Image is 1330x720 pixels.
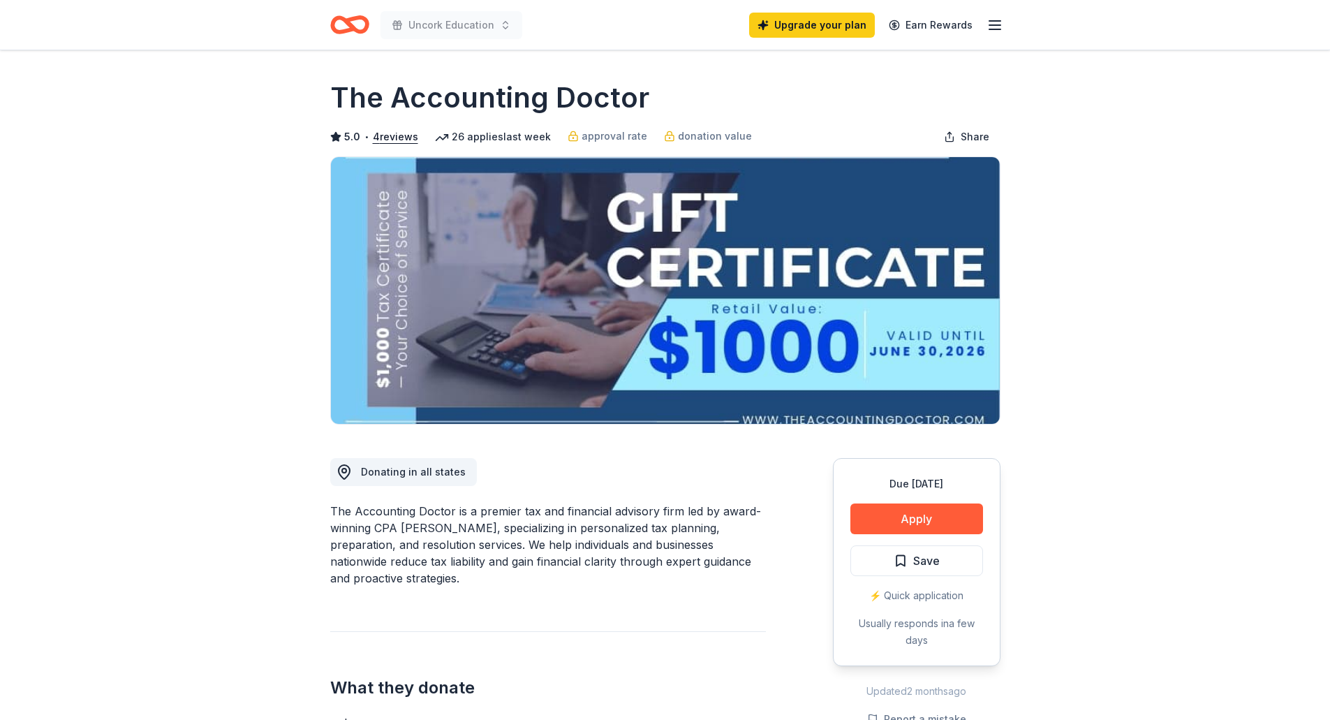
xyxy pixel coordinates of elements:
[364,131,369,142] span: •
[961,128,989,145] span: Share
[330,503,766,587] div: The Accounting Doctor is a premier tax and financial advisory firm led by award-winning CPA [PERS...
[344,128,360,145] span: 5.0
[749,13,875,38] a: Upgrade your plan
[664,128,752,145] a: donation value
[933,123,1000,151] button: Share
[850,545,983,576] button: Save
[850,476,983,492] div: Due [DATE]
[850,615,983,649] div: Usually responds in a few days
[678,128,752,145] span: donation value
[330,78,649,117] h1: The Accounting Doctor
[330,8,369,41] a: Home
[330,677,766,699] h2: What they donate
[880,13,981,38] a: Earn Rewards
[435,128,551,145] div: 26 applies last week
[408,17,494,34] span: Uncork Education
[331,157,1000,424] img: Image for The Accounting Doctor
[850,504,983,534] button: Apply
[582,128,647,145] span: approval rate
[850,587,983,604] div: ⚡️ Quick application
[361,466,466,478] span: Donating in all states
[568,128,647,145] a: approval rate
[373,128,418,145] button: 4reviews
[380,11,522,39] button: Uncork Education
[913,552,940,570] span: Save
[833,683,1000,700] div: Updated 2 months ago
